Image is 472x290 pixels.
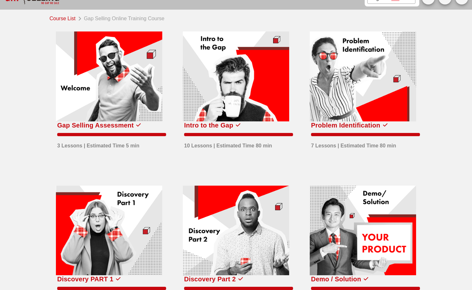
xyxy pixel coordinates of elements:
[81,13,165,22] div: Gap Selling Online Training Course
[57,274,113,284] div: Discovery PART 1
[311,274,361,284] div: Demo / Solution
[184,120,233,130] div: Intro to the Gap
[184,139,272,150] div: 10 Lessons | Estimated Time 80 min
[57,120,134,130] div: Gap Selling Assessment
[311,139,396,150] div: 7 Lessons | Estimated Time 80 min
[311,120,380,130] div: Problem Identification
[49,13,78,22] a: Course List
[57,139,139,150] div: 3 Lessons | Estimated Time 5 min
[184,274,236,284] div: Discovery Part 2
